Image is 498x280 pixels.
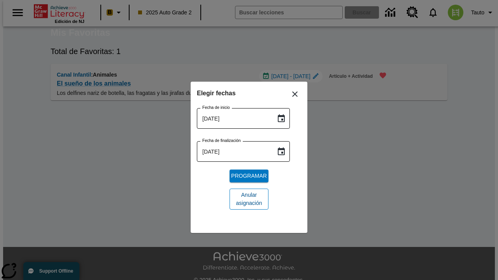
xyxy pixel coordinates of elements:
[202,138,241,143] label: Fecha de finalización
[197,141,270,162] input: DD-MMMM-YYYY
[274,111,289,126] button: Choose date, selected date is 8 sep 2025
[202,105,230,110] label: Fecha de inicio
[231,172,267,180] span: Programar
[230,170,268,182] button: Programar
[286,85,304,103] button: Cerrar
[236,191,262,207] span: Anular asignación
[197,88,301,216] div: Choose date
[197,88,301,99] h6: Elegir fechas
[274,144,289,159] button: Choose date, selected date is 8 sep 2025
[230,189,268,210] button: Anular asignación
[197,108,270,129] input: DD-MMMM-YYYY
